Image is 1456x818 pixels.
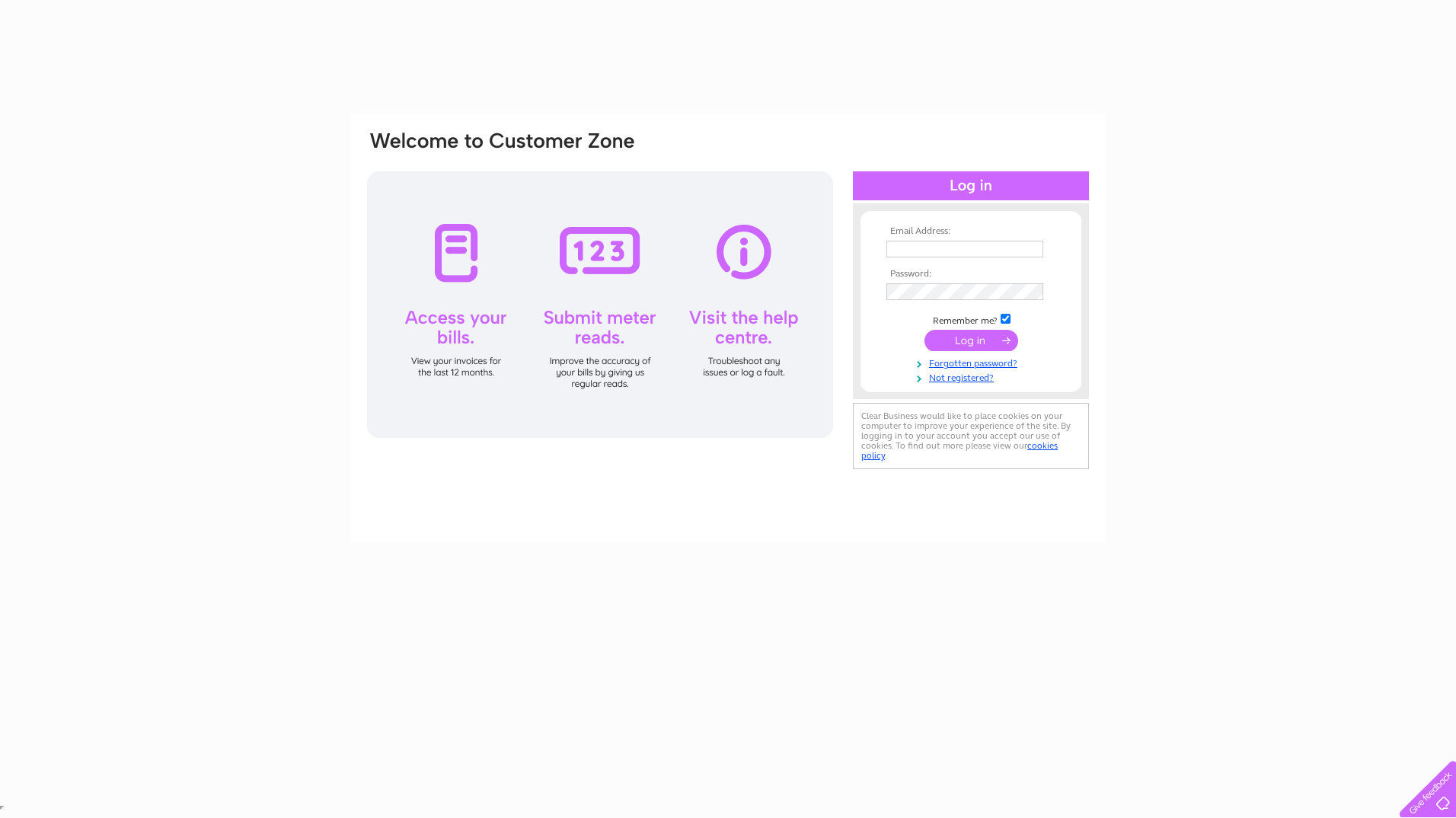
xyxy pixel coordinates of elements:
a: cookies policy [861,440,1058,461]
input: Submit [924,330,1018,351]
td: Remember me? [883,312,1059,327]
th: Password: [883,269,1059,280]
th: Email Address: [883,226,1059,237]
a: Not registered? [886,369,1059,384]
div: Clear Business would like to place cookies on your computer to improve your experience of the sit... [853,403,1089,469]
a: Forgotten password? [886,355,1059,369]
